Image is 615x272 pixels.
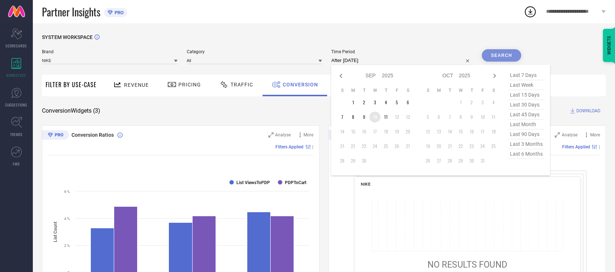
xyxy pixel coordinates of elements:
td: Mon Sep 08 2025 [348,112,359,123]
span: Partner Insights [42,4,100,19]
td: Wed Oct 22 2025 [455,141,466,152]
span: SUGGESTIONS [5,102,28,108]
th: Sunday [422,88,433,93]
td: Thu Sep 04 2025 [380,97,391,108]
th: Wednesday [455,88,466,93]
td: Fri Sep 26 2025 [391,141,402,152]
td: Tue Oct 07 2025 [444,112,455,123]
th: Friday [477,88,488,93]
span: last 7 days [508,70,545,80]
td: Sat Oct 11 2025 [488,112,499,123]
input: Select time period [331,56,473,65]
th: Monday [348,88,359,93]
th: Thursday [466,88,477,93]
td: Thu Oct 02 2025 [466,97,477,108]
th: Monday [433,88,444,93]
span: last week [508,80,545,90]
span: last 90 days [508,129,545,139]
td: Wed Sep 03 2025 [370,97,380,108]
svg: Zoom [555,132,560,137]
span: | [313,144,314,149]
span: | [599,144,600,149]
span: Revenue [124,82,149,88]
td: Thu Oct 09 2025 [466,112,477,123]
span: PRO [113,10,124,15]
text: List ViewsToPDP [236,180,270,185]
span: Time Period [331,49,473,54]
td: Fri Oct 03 2025 [477,97,488,108]
td: Mon Sep 29 2025 [348,155,359,166]
td: Sun Sep 14 2025 [337,126,348,137]
span: More [304,132,314,137]
td: Sat Sep 13 2025 [402,112,413,123]
td: Mon Oct 06 2025 [433,112,444,123]
td: Wed Oct 08 2025 [455,112,466,123]
td: Wed Oct 29 2025 [455,155,466,166]
span: last 30 days [508,100,545,110]
th: Thursday [380,88,391,93]
td: Thu Oct 16 2025 [466,126,477,137]
th: Saturday [402,88,413,93]
td: Fri Sep 19 2025 [391,126,402,137]
td: Thu Sep 18 2025 [380,126,391,137]
td: Wed Oct 15 2025 [455,126,466,137]
td: Tue Sep 30 2025 [359,155,370,166]
td: Tue Sep 16 2025 [359,126,370,137]
td: Wed Sep 10 2025 [370,112,380,123]
td: Fri Sep 05 2025 [391,97,402,108]
th: Sunday [337,88,348,93]
span: last month [508,120,545,129]
td: Sun Oct 26 2025 [422,155,433,166]
span: last 15 days [508,90,545,100]
th: Wednesday [370,88,380,93]
span: WORKSPACE [7,73,27,78]
td: Tue Sep 09 2025 [359,112,370,123]
td: Sun Oct 12 2025 [422,126,433,137]
span: Analyse [562,132,577,137]
span: Pricing [178,82,201,88]
span: Filter By Use-Case [46,80,97,89]
td: Tue Oct 28 2025 [444,155,455,166]
td: Sat Sep 06 2025 [402,97,413,108]
td: Mon Oct 13 2025 [433,126,444,137]
td: Sat Oct 18 2025 [488,126,499,137]
td: Wed Sep 24 2025 [370,141,380,152]
span: last 6 months [508,149,545,159]
th: Tuesday [359,88,370,93]
td: Thu Sep 25 2025 [380,141,391,152]
td: Thu Sep 11 2025 [380,112,391,123]
td: Sun Sep 07 2025 [337,112,348,123]
text: 2 % [64,244,70,248]
td: Fri Oct 10 2025 [477,112,488,123]
td: Thu Oct 30 2025 [466,155,477,166]
td: Mon Sep 22 2025 [348,141,359,152]
span: DOWNLOAD [576,107,600,114]
span: Conversion Widgets ( 3 ) [42,107,100,114]
td: Sun Sep 21 2025 [337,141,348,152]
td: Sun Oct 19 2025 [422,141,433,152]
td: Wed Sep 17 2025 [370,126,380,137]
th: Saturday [488,88,499,93]
td: Mon Oct 20 2025 [433,141,444,152]
span: SYSTEM WORKSPACE [42,34,93,40]
td: Fri Oct 24 2025 [477,141,488,152]
td: Fri Sep 12 2025 [391,112,402,123]
td: Sat Sep 20 2025 [402,126,413,137]
td: Mon Sep 15 2025 [348,126,359,137]
td: Mon Oct 27 2025 [433,155,444,166]
span: Filters Applied [276,144,304,149]
span: Analyse [275,132,291,137]
span: last 3 months [508,139,545,149]
div: Previous month [337,71,345,80]
td: Sat Oct 04 2025 [488,97,499,108]
text: 6 % [64,190,70,194]
td: Sun Oct 05 2025 [422,112,433,123]
td: Mon Sep 01 2025 [348,97,359,108]
span: TRENDS [10,132,23,137]
td: Fri Oct 17 2025 [477,126,488,137]
span: NO RESULTS FOUND [428,259,507,269]
span: NIKE [361,182,370,187]
text: PDPToCart [285,180,306,185]
td: Sat Sep 27 2025 [402,141,413,152]
td: Tue Sep 23 2025 [359,141,370,152]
